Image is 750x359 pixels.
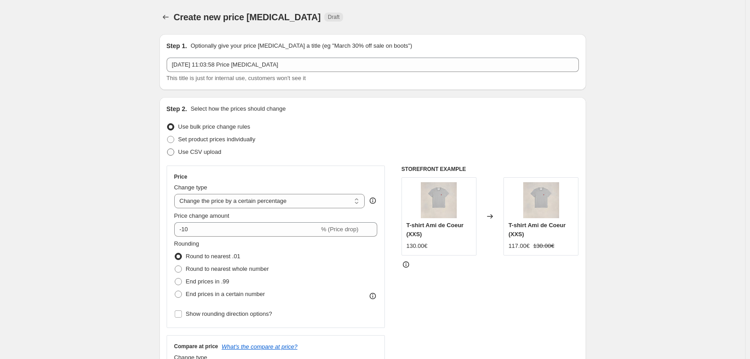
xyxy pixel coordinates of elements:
[186,291,265,297] span: End prices in a certain number
[406,222,463,238] span: T-shirt Ami de Coeur (XXS)
[174,12,321,22] span: Create new price [MEDICAL_DATA]
[174,212,229,219] span: Price change amount
[186,310,272,317] span: Show rounding direction options?
[533,242,554,251] strike: 130.00€
[174,343,218,350] h3: Compare at price
[186,278,229,285] span: End prices in .99
[167,104,187,113] h2: Step 2.
[421,182,457,218] img: 91ecd9ce80ba0c892c39d128f42edfdc_384a1c81-d6e3-4a67-92c3-b3df765b8394_80x.jpg
[508,222,565,238] span: T-shirt Ami de Coeur (XXS)
[174,184,207,191] span: Change type
[174,222,319,237] input: -15
[178,123,250,130] span: Use bulk price change rules
[178,136,256,143] span: Set product prices individually
[186,265,269,272] span: Round to nearest whole number
[159,11,172,23] button: Price change jobs
[167,75,306,81] span: This title is just for internal use, customers won't see it
[401,166,579,173] h6: STOREFRONT EXAMPLE
[190,41,412,50] p: Optionally give your price [MEDICAL_DATA] a title (eg "March 30% off sale on boots")
[368,196,377,205] div: help
[523,182,559,218] img: 91ecd9ce80ba0c892c39d128f42edfdc_384a1c81-d6e3-4a67-92c3-b3df765b8394_80x.jpg
[174,173,187,180] h3: Price
[178,148,221,155] span: Use CSV upload
[186,253,240,260] span: Round to nearest .01
[167,41,187,50] h2: Step 1.
[167,58,579,72] input: 30% off holiday sale
[174,240,199,247] span: Rounding
[321,226,358,233] span: % (Price drop)
[328,13,340,21] span: Draft
[190,104,286,113] p: Select how the prices should change
[406,242,428,251] div: 130.00€
[508,242,529,251] div: 117.00€
[222,343,298,350] button: What's the compare at price?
